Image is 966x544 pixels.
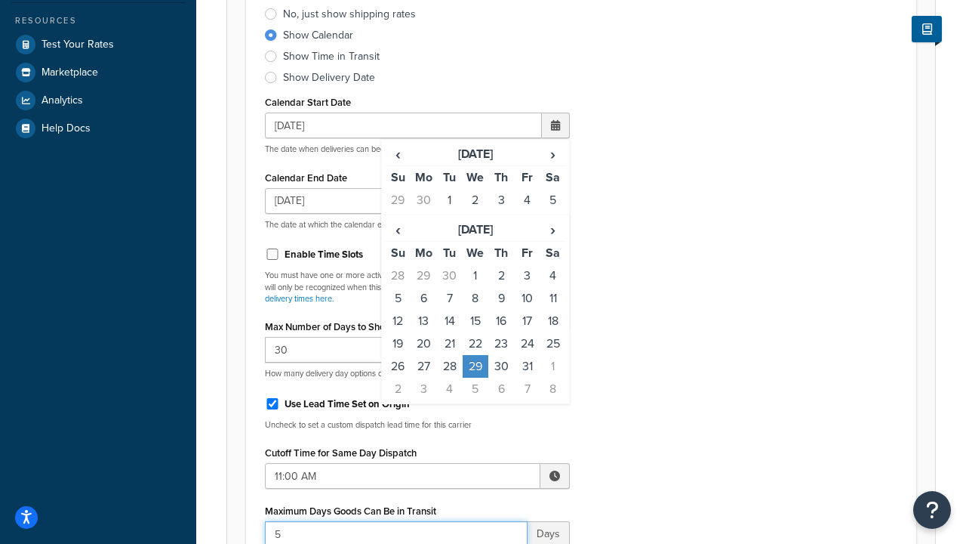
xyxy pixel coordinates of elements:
td: 1 [540,355,566,378]
th: [DATE] [411,143,540,166]
td: 6 [488,378,514,400]
td: 5 [540,189,566,212]
div: Show Time in Transit [283,49,380,64]
td: 14 [437,310,463,332]
td: 4 [514,189,540,212]
th: Fr [514,166,540,190]
td: 30 [411,189,436,212]
td: 8 [463,287,488,310]
th: [DATE] [411,218,540,242]
td: 11 [514,212,540,234]
td: 24 [514,332,540,355]
td: 4 [540,264,566,287]
td: 29 [463,355,488,378]
span: Test Your Rates [42,39,114,51]
th: Tu [437,166,463,190]
p: The date when deliveries can begin. Leave empty for all dates from [DATE] [265,144,570,155]
a: Test Your Rates [11,31,185,58]
p: Uncheck to set a custom dispatch lead time for this carrier [265,419,570,431]
td: 30 [488,355,514,378]
td: 8 [540,378,566,400]
td: 23 [488,332,514,355]
td: 18 [540,310,566,332]
td: 5 [385,287,411,310]
button: Open Resource Center [913,491,951,529]
span: Analytics [42,94,83,107]
th: Tu [437,241,463,264]
p: You must have one or more active Time Slots applied to this carrier. Time slot settings will only... [265,270,570,304]
td: 2 [488,264,514,287]
td: 12 [540,212,566,234]
span: Marketplace [42,66,98,79]
td: 27 [411,355,436,378]
div: No, just show shipping rates [283,7,416,22]
td: 1 [437,189,463,212]
td: 30 [437,264,463,287]
td: 9 [463,212,488,234]
p: How many delivery day options do you wish to show the customer [265,368,570,379]
td: 9 [488,287,514,310]
td: 2 [385,378,411,400]
span: › [541,219,565,240]
td: 10 [488,212,514,234]
div: Show Delivery Date [283,70,375,85]
td: 4 [437,378,463,400]
td: 6 [411,287,436,310]
th: Su [385,166,411,190]
td: 19 [385,332,411,355]
td: 15 [463,310,488,332]
a: Help Docs [11,115,185,142]
th: We [463,166,488,190]
td: 3 [514,264,540,287]
th: Sa [540,241,566,264]
span: › [541,144,565,165]
td: 11 [540,287,566,310]
label: Cutoff Time for Same Day Dispatch [265,447,417,459]
td: 29 [385,189,411,212]
th: Th [488,241,514,264]
th: Sa [540,166,566,190]
div: Show Calendar [283,28,353,43]
td: 13 [411,310,436,332]
label: Enable Time Slots [285,248,363,261]
td: 8 [437,212,463,234]
td: 21 [437,332,463,355]
td: 7 [437,287,463,310]
td: 7 [514,378,540,400]
label: Use Lead Time Set on Origin [285,397,410,411]
span: ‹ [386,144,410,165]
a: Marketplace [11,59,185,86]
td: 25 [540,332,566,355]
label: Max Number of Days to Show [265,321,392,332]
a: Set available days and pickup or delivery times here. [265,281,553,304]
td: 16 [488,310,514,332]
td: 7 [411,212,436,234]
td: 12 [385,310,411,332]
label: Calendar Start Date [265,97,351,108]
td: 31 [514,355,540,378]
td: 1 [463,264,488,287]
th: Mo [411,241,436,264]
th: Th [488,166,514,190]
td: 28 [437,355,463,378]
a: Analytics [11,87,185,114]
div: Resources [11,14,185,27]
td: 5 [463,378,488,400]
td: 6 [385,212,411,234]
th: We [463,241,488,264]
td: 26 [385,355,411,378]
th: Mo [411,166,436,190]
td: 20 [411,332,436,355]
p: The date at which the calendar ends. Leave empty for all dates [265,219,570,230]
span: Help Docs [42,122,91,135]
td: 17 [514,310,540,332]
th: Su [385,241,411,264]
td: 22 [463,332,488,355]
td: 2 [463,189,488,212]
th: Fr [514,241,540,264]
span: ‹ [386,219,410,240]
